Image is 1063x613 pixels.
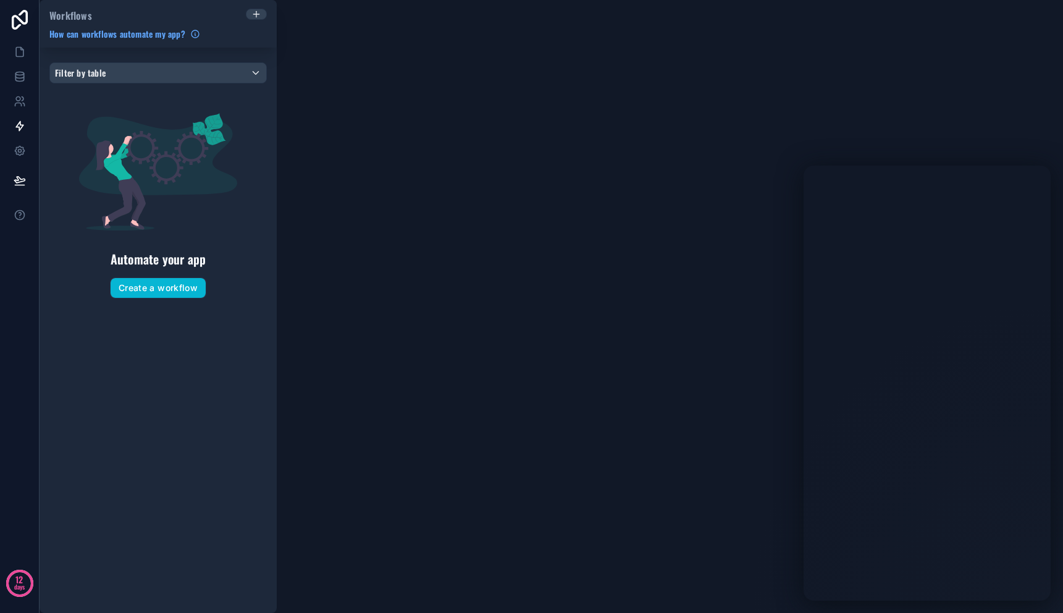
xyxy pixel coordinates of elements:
[14,578,25,596] p: days
[55,66,106,79] span: Filter by table
[44,28,205,40] a: How can workflows automate my app?
[804,166,1051,601] iframe: Intercom live chat
[15,573,23,586] p: 12
[40,48,277,613] div: scrollable content
[110,277,206,298] button: Create a workflow
[49,8,92,23] span: Workflows
[111,250,206,268] h2: Automate your app
[49,62,267,83] button: Filter by table
[49,28,185,40] span: How can workflows automate my app?
[79,113,237,230] img: Automate your app
[111,278,206,298] button: Create a workflow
